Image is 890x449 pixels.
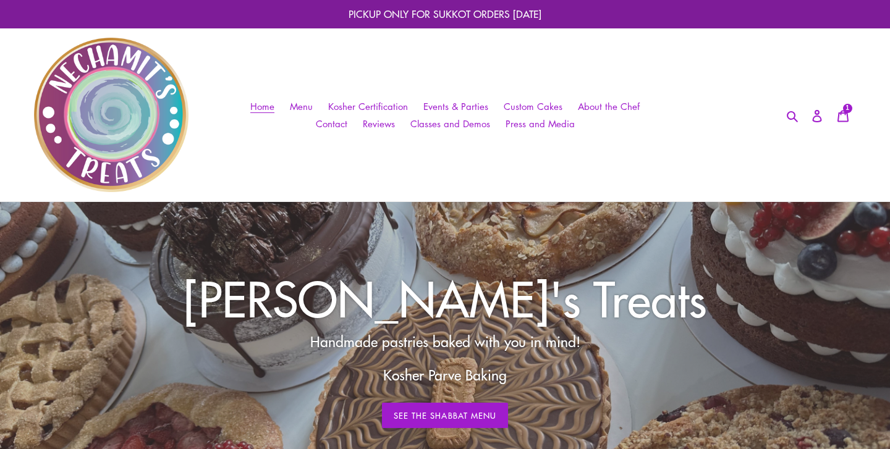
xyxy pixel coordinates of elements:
a: Reviews [357,115,401,133]
a: Kosher Certification [322,98,414,115]
a: Contact [310,115,354,133]
span: Custom Cakes [504,100,562,113]
span: Press and Media [506,117,575,130]
span: Home [250,100,274,113]
a: About the Chef [572,98,646,115]
span: Events & Parties [423,100,488,113]
p: Kosher Parve Baking [192,364,698,386]
span: 1 [845,105,849,111]
p: Handmade pastries baked with you in mind! [192,331,698,353]
a: See The Shabbat Menu: Weekly Menu [382,403,508,429]
span: Classes and Demos [410,117,490,130]
span: Kosher Certification [328,100,408,113]
span: Reviews [363,117,395,130]
a: 1 [830,101,856,128]
a: Custom Cakes [498,98,569,115]
a: Home [244,98,281,115]
span: About the Chef [578,100,640,113]
span: Menu [290,100,313,113]
a: Classes and Demos [404,115,496,133]
a: Menu [284,98,319,115]
h2: [PERSON_NAME]'s Treats [108,269,782,326]
img: Nechamit&#39;s Treats [34,38,189,192]
a: Press and Media [499,115,581,133]
span: Contact [316,117,347,130]
a: Events & Parties [417,98,494,115]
